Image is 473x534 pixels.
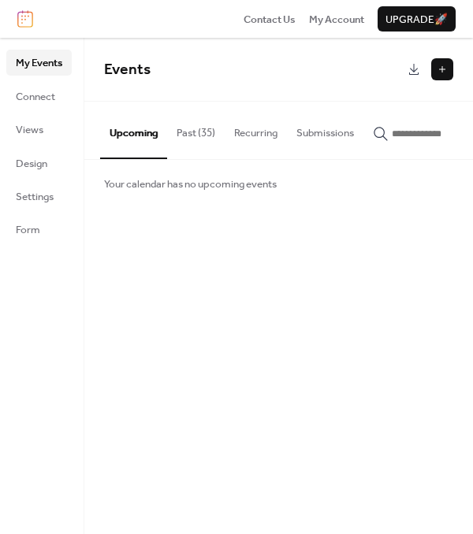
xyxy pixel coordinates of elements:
span: My Events [16,55,62,71]
span: Design [16,156,47,172]
button: Past (35) [167,102,225,157]
span: Your calendar has no upcoming events [104,176,277,192]
button: Upcoming [100,102,167,158]
a: Settings [6,184,72,209]
span: Form [16,222,40,238]
a: Form [6,217,72,242]
span: Views [16,122,43,138]
span: My Account [309,12,364,28]
img: logo [17,10,33,28]
a: Views [6,117,72,142]
a: Connect [6,83,72,109]
span: Settings [16,189,54,205]
span: Contact Us [244,12,296,28]
button: Recurring [225,102,287,157]
button: Upgrade🚀 [378,6,456,32]
span: Connect [16,89,55,105]
span: Events [104,55,151,84]
a: My Events [6,50,72,75]
span: Upgrade 🚀 [385,12,448,28]
a: Contact Us [244,11,296,27]
button: Submissions [287,102,363,157]
a: Design [6,150,72,176]
a: My Account [309,11,364,27]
